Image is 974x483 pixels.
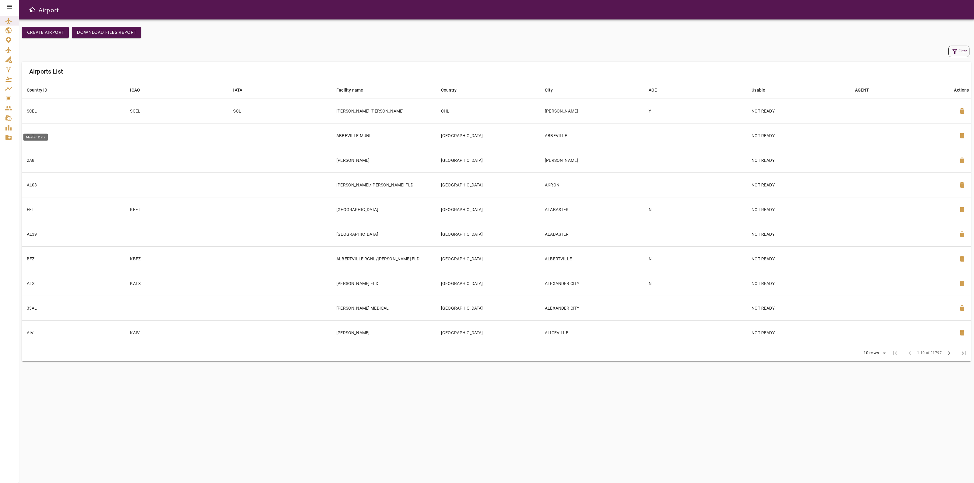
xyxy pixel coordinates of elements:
[22,172,125,197] td: AL03
[955,153,969,168] button: Delete Airport
[125,271,228,296] td: KALX
[331,172,436,197] td: [PERSON_NAME]/[PERSON_NAME] FLD
[125,246,228,271] td: KBFZ
[125,197,228,222] td: KEET
[855,86,877,94] span: AGENT
[752,330,845,336] p: NOT READY
[955,301,969,315] button: Delete Airport
[752,157,845,163] p: NOT READY
[436,123,540,148] td: [GEOGRAPHIC_DATA]
[545,86,561,94] span: City
[436,246,540,271] td: [GEOGRAPHIC_DATA]
[38,5,59,15] h6: Airport
[540,271,643,296] td: ALEXANDER CITY
[331,246,436,271] td: ALBERTVILLE RGNL/[PERSON_NAME] FLD
[955,227,969,241] button: Delete Airport
[644,271,747,296] td: N
[955,202,969,217] button: Delete Airport
[752,256,845,262] p: NOT READY
[752,182,845,188] p: NOT READY
[644,99,747,123] td: Y
[540,296,643,320] td: ALEXANDER CITY
[22,197,125,222] td: EET
[29,67,63,76] h6: Airports List
[860,349,888,358] div: 10 rows
[752,207,845,213] p: NOT READY
[441,86,457,94] div: Country
[958,231,966,238] span: delete
[125,320,228,345] td: KAIV
[540,246,643,271] td: ALBERTVILLE
[888,346,902,360] span: First Page
[862,350,881,356] div: 10 rows
[22,99,125,123] td: SCEL
[22,246,125,271] td: BFZ
[955,128,969,143] button: Delete Airport
[540,99,643,123] td: [PERSON_NAME]
[436,99,540,123] td: CHL
[752,305,845,311] p: NOT READY
[436,172,540,197] td: [GEOGRAPHIC_DATA]
[436,296,540,320] td: [GEOGRAPHIC_DATA]
[960,349,967,357] span: last_page
[955,252,969,266] button: Delete Airport
[22,271,125,296] td: ALX
[540,172,643,197] td: AKRON
[945,349,953,357] span: chevron_right
[22,27,69,38] button: Create airport
[958,206,966,213] span: delete
[958,304,966,312] span: delete
[752,133,845,139] p: NOT READY
[233,86,250,94] span: IATA
[955,276,969,291] button: Delete Airport
[948,46,969,57] button: Filter
[228,99,331,123] td: SCL
[331,123,436,148] td: ABBEVILLE MUNI
[331,296,436,320] td: [PERSON_NAME] MEDICAL
[540,320,643,345] td: ALICEVILLE
[649,86,657,94] div: AOE
[958,255,966,262] span: delete
[336,86,363,94] div: Facility name
[752,108,845,114] p: NOT READY
[752,280,845,287] p: NOT READY
[958,107,966,115] span: delete
[331,222,436,246] td: [GEOGRAPHIC_DATA]
[955,104,969,118] button: Delete Airport
[958,329,966,336] span: delete
[540,148,643,172] td: [PERSON_NAME]
[752,231,845,237] p: NOT READY
[752,86,773,94] span: Usable
[956,346,971,360] span: Last Page
[436,271,540,296] td: [GEOGRAPHIC_DATA]
[22,123,125,148] td: 0J0
[331,148,436,172] td: [PERSON_NAME]
[958,157,966,164] span: delete
[955,325,969,340] button: Delete Airport
[72,27,141,38] button: Download Files Report
[331,99,436,123] td: [PERSON_NAME] [PERSON_NAME]
[917,350,942,356] span: 1-10 of 21797
[958,280,966,287] span: delete
[125,99,228,123] td: SCEL
[545,86,553,94] div: City
[331,197,436,222] td: [GEOGRAPHIC_DATA]
[27,86,55,94] span: Country ID
[855,86,869,94] div: AGENT
[649,86,665,94] span: AOE
[540,197,643,222] td: ALABASTER
[436,197,540,222] td: [GEOGRAPHIC_DATA]
[436,148,540,172] td: [GEOGRAPHIC_DATA]
[958,132,966,139] span: delete
[27,86,47,94] div: Country ID
[331,320,436,345] td: [PERSON_NAME]
[752,86,765,94] div: Usable
[233,86,242,94] div: IATA
[436,320,540,345] td: [GEOGRAPHIC_DATA]
[130,86,148,94] span: ICAO
[22,320,125,345] td: AIV
[22,148,125,172] td: 2A8
[958,181,966,189] span: delete
[22,222,125,246] td: AL39
[540,222,643,246] td: ALABASTER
